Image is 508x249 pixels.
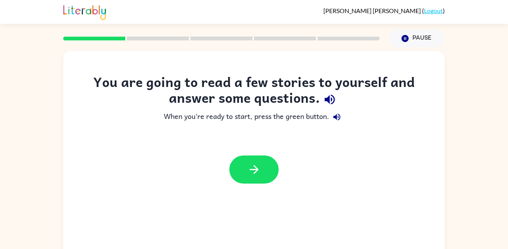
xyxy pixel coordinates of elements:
a: Logout [424,7,443,14]
span: [PERSON_NAME] [PERSON_NAME] [323,7,422,14]
button: Pause [389,30,445,47]
div: When you're ready to start, press the green button. [79,109,429,125]
div: You are going to read a few stories to yourself and answer some questions. [79,74,429,109]
div: ( ) [323,7,445,14]
img: Literably [63,3,106,20]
